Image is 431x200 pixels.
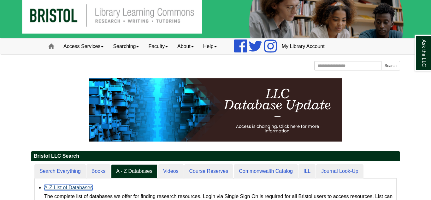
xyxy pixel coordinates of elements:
[89,78,342,142] img: HTML tutorial
[184,164,233,179] a: Course Reserves
[173,39,198,54] a: About
[277,39,329,54] a: My Library Account
[31,151,400,161] h2: Bristol LLC Search
[158,164,184,179] a: Videos
[44,185,93,190] a: A-Z List of Databases
[34,164,86,179] a: Search Everything
[316,164,363,179] a: Journal Look-Up
[108,39,144,54] a: Searching
[86,164,110,179] a: Books
[198,39,221,54] a: Help
[298,164,316,179] a: ILL
[111,164,157,179] a: A - Z Databases
[144,39,173,54] a: Faculty
[234,164,298,179] a: Commonwealth Catalog
[59,39,108,54] a: Access Services
[381,61,400,70] button: Search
